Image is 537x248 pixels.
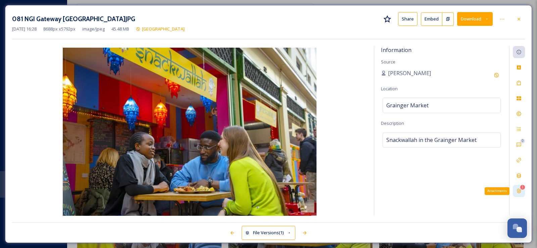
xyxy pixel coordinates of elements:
[43,26,76,32] span: 8688 px x 5792 px
[111,26,129,32] span: 45.48 MB
[242,226,295,240] button: File Versions(1)
[12,26,37,32] span: [DATE] 16:28
[520,139,525,143] div: 0
[12,48,367,217] img: 85b58962-53e8-4594-a269-7212443b779b.jpg
[507,218,527,238] button: Open Chat
[142,26,185,32] span: [GEOGRAPHIC_DATA]
[386,136,477,144] span: Snackwallah in the Grainger Market
[82,26,105,32] span: image/jpeg
[457,12,493,26] button: Download
[520,185,525,190] div: 1
[12,14,135,24] h3: 081 NGI Gateway [GEOGRAPHIC_DATA]JPG
[381,120,404,126] span: Description
[381,86,398,92] span: Location
[381,59,395,65] span: Source
[421,12,442,26] button: Embed
[398,12,418,26] button: Share
[388,69,431,77] span: [PERSON_NAME]
[386,101,429,109] span: Grainger Market
[485,187,509,195] div: Attachments
[381,46,411,54] span: Information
